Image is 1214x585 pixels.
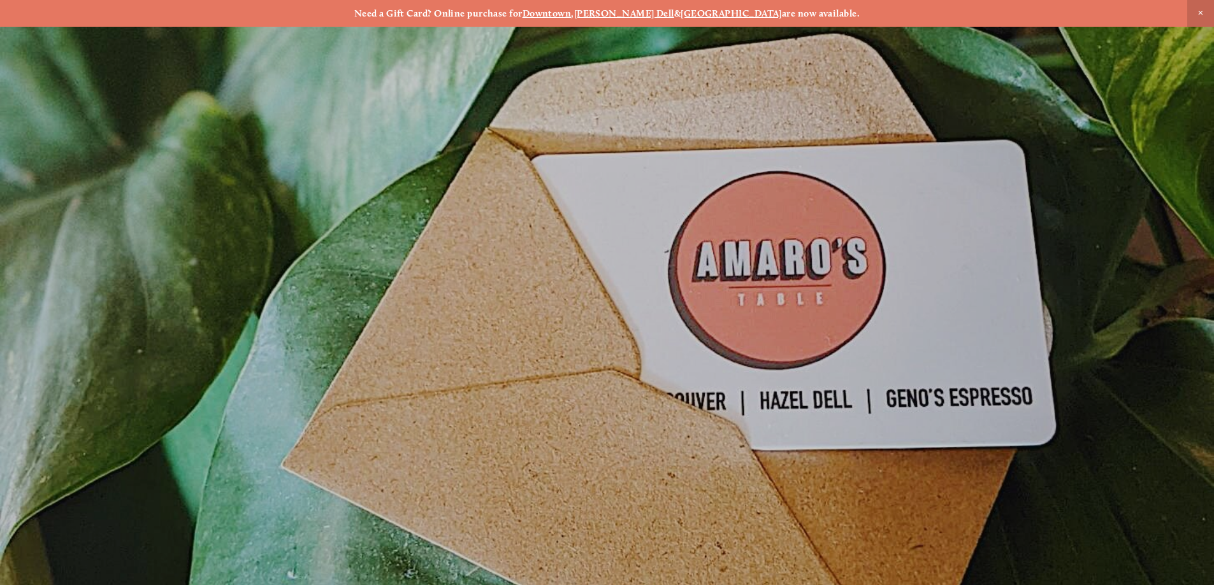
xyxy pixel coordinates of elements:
[571,8,574,19] strong: ,
[523,8,572,19] a: Downtown
[354,8,523,19] strong: Need a Gift Card? Online purchase for
[681,8,782,19] a: [GEOGRAPHIC_DATA]
[782,8,860,19] strong: are now available.
[674,8,681,19] strong: &
[574,8,674,19] a: [PERSON_NAME] Dell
